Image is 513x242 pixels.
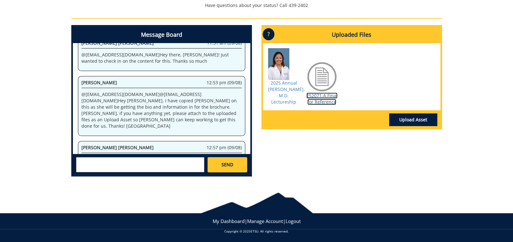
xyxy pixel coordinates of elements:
[263,28,274,40] p: ?
[207,144,242,151] span: 12:57 pm (09/08)
[73,27,250,43] h4: Message Board
[81,52,242,64] p: @ [EMAIL_ADDRESS][DOMAIN_NAME] Hey there, [PERSON_NAME]! Just wanted to check in on the content f...
[207,80,242,86] span: 12:53 pm (09/08)
[81,40,154,46] span: [PERSON_NAME] [PERSON_NAME]
[251,229,258,233] a: ETSU
[247,218,283,224] a: Manage Account
[76,157,204,172] textarea: messageToSend
[263,27,440,43] h4: Uploaded Files
[268,80,305,105] a: 2025 Annual [PERSON_NAME], M.D. Lectureship
[208,157,247,172] a: SEND
[285,218,301,224] a: Logout
[81,144,154,150] span: [PERSON_NAME] [PERSON_NAME]
[213,218,245,224] a: My Dashboard
[221,162,233,168] span: SEND
[389,113,437,126] a: Upload Asset
[81,91,242,129] p: @ [EMAIL_ADDRESS][DOMAIN_NAME] @ [EMAIL_ADDRESS][DOMAIN_NAME] Hey [PERSON_NAME], I have copied [P...
[81,80,117,86] span: [PERSON_NAME]
[306,92,337,105] a: 252071-A Final for Reference
[71,2,442,9] p: Have questions about your status? Call 439-2402
[207,40,242,46] span: 11:51 am (09/08)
